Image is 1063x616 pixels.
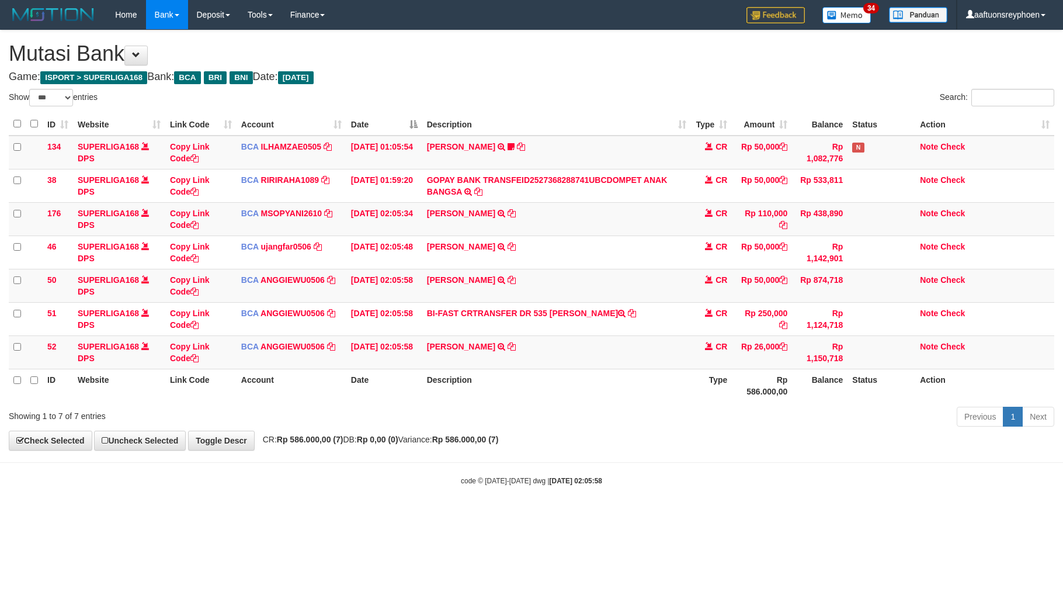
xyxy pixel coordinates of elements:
[346,335,422,369] td: [DATE] 02:05:58
[822,7,871,23] img: Button%20Memo.svg
[792,202,847,236] td: Rp 438,890
[715,242,727,251] span: CR
[915,113,1054,136] th: Action: activate to sort column ascending
[261,242,311,251] a: ujangfar0506
[715,142,727,151] span: CR
[241,242,259,251] span: BCA
[940,309,965,318] a: Check
[260,275,325,285] a: ANGGIEWU0506
[277,435,343,444] strong: Rp 586.000,00 (7)
[73,202,165,236] td: DPS
[241,342,259,351] span: BCA
[230,71,252,84] span: BNI
[427,342,495,351] a: [PERSON_NAME]
[73,302,165,335] td: DPS
[170,175,210,196] a: Copy Link Code
[9,89,98,106] label: Show entries
[732,302,792,335] td: Rp 250,000
[241,142,259,151] span: BCA
[73,335,165,369] td: DPS
[920,242,938,251] a: Note
[508,242,516,251] a: Copy EGI PRAMANA to clipboard
[792,169,847,202] td: Rp 533,811
[324,142,332,151] a: Copy ILHAMZAE0505 to clipboard
[47,342,57,351] span: 52
[9,71,1054,83] h4: Game: Bank: Date:
[779,175,787,185] a: Copy Rp 50,000 to clipboard
[940,142,965,151] a: Check
[327,275,335,285] a: Copy ANGGIEWU0506 to clipboard
[241,309,259,318] span: BCA
[260,309,325,318] a: ANGGIEWU0506
[204,71,227,84] span: BRI
[241,209,259,218] span: BCA
[1022,407,1054,427] a: Next
[78,342,139,351] a: SUPERLIGA168
[792,113,847,136] th: Balance
[78,275,139,285] a: SUPERLIGA168
[422,369,692,402] th: Description
[792,369,847,402] th: Balance
[314,242,322,251] a: Copy ujangfar0506 to clipboard
[47,209,61,218] span: 176
[278,71,314,84] span: [DATE]
[9,431,92,451] a: Check Selected
[78,309,139,318] a: SUPERLIGA168
[47,175,57,185] span: 38
[779,275,787,285] a: Copy Rp 50,000 to clipboard
[170,142,210,163] a: Copy Link Code
[920,175,938,185] a: Note
[691,369,732,402] th: Type
[715,275,727,285] span: CR
[73,169,165,202] td: DPS
[732,369,792,402] th: Rp 586.000,00
[73,113,165,136] th: Website: activate to sort column ascending
[863,3,879,13] span: 34
[940,242,965,251] a: Check
[260,342,325,351] a: ANGGIEWU0506
[78,175,139,185] a: SUPERLIGA168
[792,236,847,269] td: Rp 1,142,901
[261,175,319,185] a: RIRIRAHA1089
[346,202,422,236] td: [DATE] 02:05:34
[427,275,495,285] a: [PERSON_NAME]
[691,113,732,136] th: Type: activate to sort column ascending
[432,435,499,444] strong: Rp 586.000,00 (7)
[78,242,139,251] a: SUPERLIGA168
[940,209,965,218] a: Check
[174,71,200,84] span: BCA
[779,320,787,330] a: Copy Rp 250,000 to clipboard
[170,242,210,263] a: Copy Link Code
[170,309,210,330] a: Copy Link Code
[779,242,787,251] a: Copy Rp 50,000 to clipboard
[29,89,73,106] select: Showentries
[94,431,186,451] a: Uncheck Selected
[746,7,805,23] img: Feedback.jpg
[346,369,422,402] th: Date
[43,369,73,402] th: ID
[357,435,398,444] strong: Rp 0,00 (0)
[47,242,57,251] span: 46
[170,342,210,363] a: Copy Link Code
[971,89,1054,106] input: Search:
[847,113,915,136] th: Status
[346,169,422,202] td: [DATE] 01:59:20
[165,369,237,402] th: Link Code
[847,369,915,402] th: Status
[779,220,787,230] a: Copy Rp 110,000 to clipboard
[47,142,61,151] span: 134
[165,113,237,136] th: Link Code: activate to sort column ascending
[940,89,1054,106] label: Search:
[427,209,495,218] a: [PERSON_NAME]
[915,369,1054,402] th: Action
[261,209,322,218] a: MSOPYANI2610
[422,113,692,136] th: Description: activate to sort column ascending
[792,302,847,335] td: Rp 1,124,718
[346,136,422,169] td: [DATE] 01:05:54
[324,209,332,218] a: Copy MSOPYANI2610 to clipboard
[78,209,139,218] a: SUPERLIGA168
[241,275,259,285] span: BCA
[940,275,965,285] a: Check
[940,175,965,185] a: Check
[1003,407,1023,427] a: 1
